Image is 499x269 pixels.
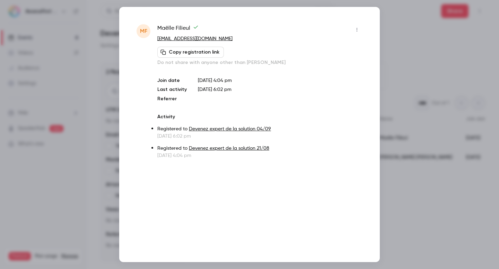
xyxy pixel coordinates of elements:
[157,36,233,41] a: [EMAIL_ADDRESS][DOMAIN_NAME]
[189,127,271,131] a: Devenez expert de la solution 04/09
[157,59,362,66] p: Do not share with anyone other than [PERSON_NAME]
[198,87,231,92] span: [DATE] 6:02 pm
[189,146,269,151] a: Devenez expert de la solution 21/08
[157,77,187,84] p: Join date
[157,95,187,102] p: Referrer
[198,77,362,84] p: [DATE] 4:04 pm
[157,113,362,120] p: Activity
[157,86,187,93] p: Last activity
[157,24,199,35] span: Maëlle Filieul
[140,27,147,35] span: MF
[157,126,362,133] p: Registered to
[157,47,224,58] button: Copy registration link
[157,145,362,152] p: Registered to
[157,152,362,159] p: [DATE] 4:04 pm
[157,133,362,140] p: [DATE] 6:02 pm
